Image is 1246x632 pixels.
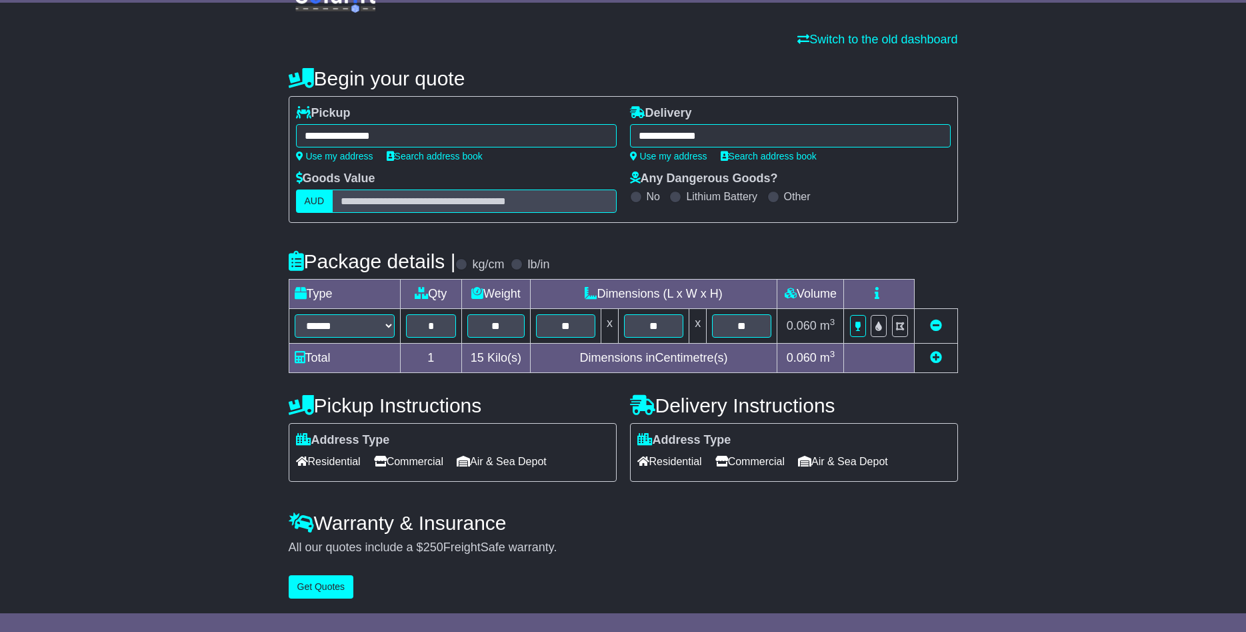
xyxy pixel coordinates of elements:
td: Dimensions in Centimetre(s) [530,344,777,373]
h4: Delivery Instructions [630,394,958,416]
span: Air & Sea Depot [798,451,888,472]
span: 0.060 [787,319,817,332]
sup: 3 [830,317,835,327]
label: Address Type [637,433,731,448]
td: Kilo(s) [462,344,531,373]
a: Use my address [630,151,707,162]
td: x [601,309,618,344]
h4: Pickup Instructions [289,394,617,416]
label: Any Dangerous Goods? [630,172,778,186]
td: Type [289,280,400,309]
button: Get Quotes [289,575,354,599]
span: 15 [471,351,484,364]
span: Residential [296,451,361,472]
h4: Package details | [289,250,456,272]
label: lb/in [527,258,549,272]
td: Qty [400,280,462,309]
sup: 3 [830,349,835,359]
span: m [820,351,835,364]
a: Add new item [930,351,942,364]
a: Remove this item [930,319,942,332]
label: Lithium Battery [686,190,757,203]
span: 0.060 [787,351,817,364]
td: 1 [400,344,462,373]
label: Goods Value [296,172,375,186]
td: Weight [462,280,531,309]
span: Commercial [715,451,785,472]
a: Search address book [387,151,483,162]
div: All our quotes include a $ FreightSafe warranty. [289,541,958,555]
span: m [820,319,835,332]
label: Delivery [630,106,692,121]
a: Switch to the old dashboard [797,33,957,46]
span: 250 [423,541,443,554]
label: kg/cm [472,258,504,272]
td: Total [289,344,400,373]
label: Other [784,190,811,203]
span: Air & Sea Depot [457,451,547,472]
span: Commercial [374,451,443,472]
a: Search address book [721,151,817,162]
td: x [689,309,707,344]
h4: Warranty & Insurance [289,512,958,534]
span: Residential [637,451,702,472]
h4: Begin your quote [289,67,958,89]
td: Dimensions (L x W x H) [530,280,777,309]
label: No [647,190,660,203]
td: Volume [777,280,844,309]
label: Address Type [296,433,390,448]
a: Use my address [296,151,373,162]
label: AUD [296,190,333,213]
label: Pickup [296,106,351,121]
